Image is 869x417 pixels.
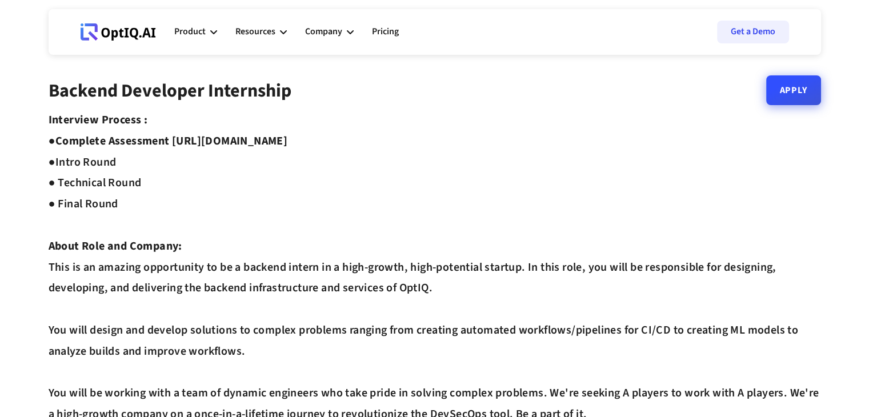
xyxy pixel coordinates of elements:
strong: Interview Process : [49,112,148,128]
div: Company [305,15,354,49]
a: Get a Demo [717,21,789,43]
div: Product [174,24,206,39]
a: Webflow Homepage [81,15,156,49]
div: Product [174,15,217,49]
strong: Backend Developer Internship [49,78,291,104]
a: Pricing [372,15,399,49]
strong: Complete Assessment [URL][DOMAIN_NAME] ● [49,133,288,170]
div: Company [305,24,342,39]
a: Apply [766,75,821,105]
strong: About Role and Company: [49,238,182,254]
div: Resources [235,24,275,39]
div: Resources [235,15,287,49]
